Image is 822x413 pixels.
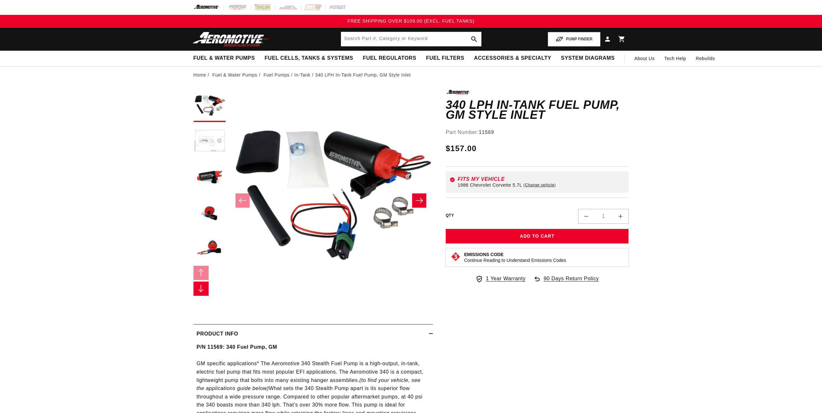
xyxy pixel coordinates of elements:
[358,51,421,66] summary: Fuel Regulators
[193,266,209,280] button: Slide left
[486,274,525,283] span: 1 Year Warranty
[426,55,464,62] span: Fuel Filters
[696,55,715,62] span: Rebuilds
[479,129,494,135] strong: 11569
[469,51,556,66] summary: Accessories & Specialty
[193,90,226,122] button: Load image 1 in gallery view
[691,51,720,66] summary: Rebuilds
[464,252,566,263] button: Emissions CodeContinue Reading to Understand Emissions Codes
[475,274,525,283] a: 1 Year Warranty
[260,51,358,66] summary: Fuel Cells, Tanks & Systems
[634,56,654,61] span: About Us
[458,177,625,182] div: Fits my vehicle
[193,161,226,193] button: Load image 3 in gallery view
[451,252,461,262] img: Emissions code
[193,125,226,158] button: Load image 2 in gallery view
[664,55,686,62] span: Tech Help
[235,193,250,208] button: Slide left
[660,51,691,66] summary: Tech Help
[467,32,481,46] button: search button
[212,71,257,78] a: Fuel & Water Pumps
[193,71,629,78] nav: breadcrumbs
[363,55,416,62] span: Fuel Regulators
[630,51,659,66] a: About Us
[421,51,469,66] summary: Fuel Filters
[446,143,477,154] span: $157.00
[458,182,522,188] span: 1986 Chevrolet Corvette 5.7L
[464,252,504,257] strong: Emissions Code
[446,213,454,218] label: QTY
[533,274,599,289] a: 90 Days Return Policy
[193,55,255,62] span: Fuel & Water Pumps
[464,257,566,263] p: Continue Reading to Understand Emissions Codes
[193,232,226,264] button: Load image 5 in gallery view
[191,32,272,47] img: Aeromotive
[446,229,629,243] button: Add to Cart
[524,182,556,188] a: Change vehicle
[348,18,474,24] span: FREE SHIPPING OVER $109.00 (EXCL. FUEL TANKS)
[264,71,290,78] a: Fuel Pumps
[474,55,551,62] span: Accessories & Specialty
[556,51,619,66] summary: System Diagrams
[315,71,411,78] li: 340 LPH In-Tank Fuel Pump, GM Style Inlet
[548,32,600,46] button: PUMP FINDER
[294,71,315,78] li: In-Tank
[265,55,353,62] span: Fuel Cells, Tanks & Systems
[412,193,426,208] button: Slide right
[189,51,260,66] summary: Fuel & Water Pumps
[446,128,629,137] div: Part Number:
[197,330,238,338] h2: Product Info
[193,196,226,229] button: Load image 4 in gallery view
[561,55,615,62] span: System Diagrams
[446,100,629,120] h1: 340 LPH In-Tank Fuel Pump, GM Style Inlet
[197,344,277,350] strong: P/N 11569: 340 Fuel Pump, GM
[193,282,209,296] button: Slide right
[544,274,599,289] span: 90 Days Return Policy
[193,90,433,311] media-gallery: Gallery Viewer
[193,71,206,78] a: Home
[341,32,481,46] input: Search by Part Number, Category or Keyword
[193,325,433,343] summary: Product Info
